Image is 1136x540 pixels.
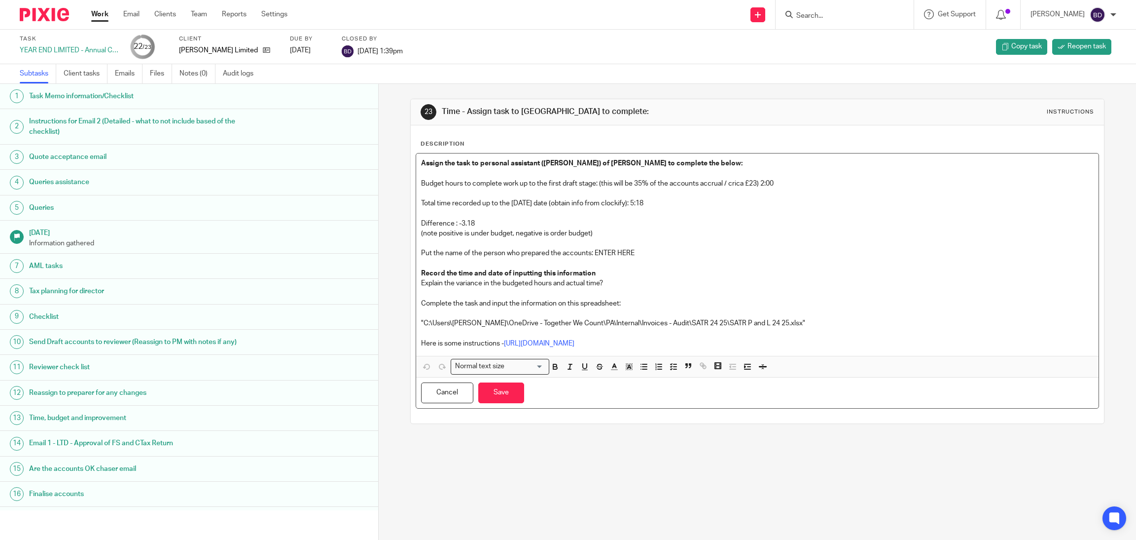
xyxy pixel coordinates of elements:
[10,462,24,476] div: 15
[134,41,151,52] div: 22
[421,229,1094,238] p: (note positive is under budget, negative is order budget)
[154,9,176,19] a: Clients
[29,200,255,215] h1: Queries
[421,299,1094,309] p: Complete the task and input the information on this spreadsheet:
[223,64,261,83] a: Audit logs
[29,238,368,248] p: Information gathered
[342,45,354,57] img: svg%3E
[10,487,24,501] div: 16
[1067,41,1106,51] span: Reopen task
[453,361,507,372] span: Normal text size
[290,45,329,55] div: [DATE]
[10,201,24,215] div: 5
[20,8,69,21] img: Pixie
[421,278,1094,288] p: Explain the variance in the budgeted hours and actual time?
[179,64,215,83] a: Notes (0)
[20,45,118,55] div: YEAR END LIMITED - Annual COMPANY accounts and CT600 return
[20,35,118,43] label: Task
[938,11,976,18] span: Get Support
[1047,108,1094,116] div: Instructions
[421,383,473,404] button: Cancel
[478,383,524,404] button: Save
[10,176,24,190] div: 4
[191,9,207,19] a: Team
[150,64,172,83] a: Files
[29,360,255,375] h1: Reviewer check list
[508,361,543,372] input: Search for option
[29,309,255,324] h1: Checklist
[10,360,24,374] div: 11
[421,140,464,148] p: Description
[1090,7,1105,23] img: svg%3E
[91,9,108,19] a: Work
[1011,41,1042,51] span: Copy task
[421,270,596,277] strong: Record the time and date of inputting this information
[179,45,258,55] p: [PERSON_NAME] Limited
[64,64,107,83] a: Client tasks
[115,64,142,83] a: Emails
[421,339,1094,348] p: Here is some instructions -
[10,310,24,324] div: 9
[179,35,278,43] label: Client
[222,9,247,19] a: Reports
[10,335,24,349] div: 10
[342,35,403,43] label: Closed by
[10,120,24,134] div: 2
[10,284,24,298] div: 8
[10,150,24,164] div: 3
[20,64,56,83] a: Subtasks
[29,386,255,400] h1: Reassign to preparer for any changes
[504,340,574,347] a: [URL][DOMAIN_NAME]
[421,219,1094,229] p: Difference : -3.18
[142,44,151,50] small: /23
[996,39,1047,55] a: Copy task
[29,284,255,299] h1: Tax planning for director
[123,9,140,19] a: Email
[421,248,1094,258] p: Put the name of the person who prepared the accounts: ENTER HERE
[29,175,255,190] h1: Queries assistance
[421,179,1094,189] p: Budget hours to complete work up to the first draft stage: (this will be 35% of the accounts accr...
[261,9,287,19] a: Settings
[29,462,255,476] h1: Are the accounts OK chaser email
[10,259,24,273] div: 7
[421,318,1094,328] p: "C:\Users\[PERSON_NAME]\OneDrive - Together We Count\PA\Internal\Invoices - Audit\SATR 24 25\SATR...
[1030,9,1085,19] p: [PERSON_NAME]
[10,411,24,425] div: 13
[1052,39,1111,55] a: Reopen task
[29,226,368,238] h1: [DATE]
[795,12,884,21] input: Search
[421,160,743,167] strong: Assign the task to personal assistant ([PERSON_NAME]) of [PERSON_NAME] to complete the below:
[442,107,779,117] h1: Time - Assign task to [GEOGRAPHIC_DATA] to complete:
[29,114,255,139] h1: Instructions for Email 2 (Detailed - what to not include based of the checklist)
[10,437,24,451] div: 14
[29,436,255,451] h1: Email 1 - LTD - Approval of FS and CTax Return
[10,89,24,103] div: 1
[29,487,255,501] h1: Finalise accounts
[29,259,255,273] h1: AML tasks
[451,359,549,374] div: Search for option
[290,35,329,43] label: Due by
[421,198,1094,208] p: Total time recorded up to the [DATE] date (obtain info from clockify): 5:18
[357,47,403,54] span: [DATE] 1:39pm
[29,89,255,104] h1: Task Memo information/Checklist
[10,386,24,400] div: 12
[421,104,436,120] div: 23
[29,411,255,425] h1: Time, budget and improvement
[29,335,255,349] h1: Send Draft accounts to reviewer (Reassign to PM with notes if any)
[29,150,255,164] h1: Quote acceptance email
